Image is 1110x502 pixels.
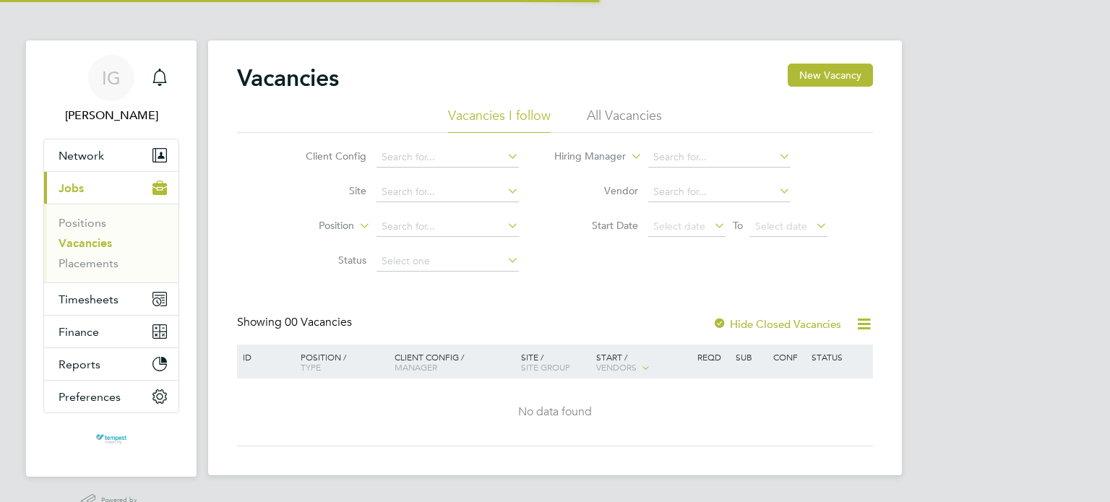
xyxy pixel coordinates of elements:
div: Position / [290,345,391,379]
div: Start / [593,345,694,381]
label: Hide Closed Vacancies [713,317,841,331]
div: Jobs [44,204,178,282]
a: Placements [59,256,119,270]
a: Positions [59,216,106,230]
span: 00 Vacancies [285,315,352,329]
span: Preferences [59,390,121,404]
input: Search for... [377,217,519,237]
label: Position [271,219,354,233]
li: All Vacancies [587,107,662,133]
input: Select one [377,251,519,272]
input: Search for... [377,147,519,168]
span: Vendors [596,361,637,373]
span: Timesheets [59,293,119,306]
span: Jobs [59,181,84,195]
span: Finance [59,325,99,339]
span: IG [102,69,121,87]
a: Vacancies [59,236,112,250]
h2: Vacancies [237,64,339,92]
button: Preferences [44,381,178,412]
input: Search for... [648,147,791,168]
span: Select date [653,220,705,233]
nav: Main navigation [26,40,197,477]
img: tempestresourcing-logo-retina.png [95,428,127,451]
a: IG[PERSON_NAME] [43,55,179,124]
div: ID [239,345,290,369]
div: Site / [517,345,593,379]
div: Reqd [694,345,731,369]
span: Type [301,361,321,373]
span: Reports [59,358,100,371]
button: Jobs [44,172,178,204]
div: Client Config / [391,345,517,379]
li: Vacancies I follow [448,107,551,133]
div: Sub [732,345,770,369]
label: Vendor [555,184,638,197]
input: Search for... [377,182,519,202]
span: Imre Gyori [43,107,179,124]
label: Hiring Manager [543,150,626,164]
button: Finance [44,316,178,347]
label: Site [283,184,366,197]
span: Manager [395,361,437,373]
label: Client Config [283,150,366,163]
span: To [728,216,747,235]
button: Reports [44,348,178,380]
button: New Vacancy [788,64,873,87]
div: Showing [237,315,355,330]
div: Conf [770,345,807,369]
div: Status [808,345,871,369]
input: Search for... [648,182,791,202]
button: Network [44,139,178,171]
a: Go to home page [43,428,179,451]
button: Timesheets [44,283,178,315]
label: Start Date [555,219,638,232]
span: Network [59,149,104,163]
label: Status [283,254,366,267]
span: Site Group [521,361,570,373]
div: No data found [239,404,871,420]
span: Select date [755,220,807,233]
